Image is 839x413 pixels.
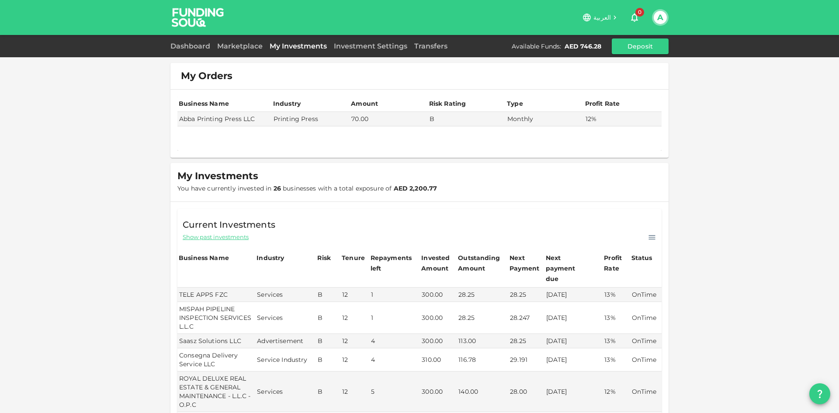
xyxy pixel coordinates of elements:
[420,371,457,412] td: 300.00
[421,253,455,274] div: Invested Amount
[420,302,457,334] td: 300.00
[266,42,330,50] a: My Investments
[272,112,350,126] td: Printing Press
[458,253,502,274] div: Outstanding Amount
[177,334,255,348] td: Saasz Solutions LLC
[369,288,420,302] td: 1
[316,334,340,348] td: B
[183,233,249,241] span: Show past investments
[369,302,420,334] td: 1
[508,371,544,412] td: 28.00
[603,348,630,371] td: 13%
[584,112,662,126] td: 12%
[544,348,603,371] td: [DATE]
[340,371,369,412] td: 12
[544,371,603,412] td: [DATE]
[214,42,266,50] a: Marketplace
[183,218,275,232] span: Current Investments
[631,253,653,263] div: Status
[654,11,667,24] button: A
[603,371,630,412] td: 12%
[630,348,662,371] td: OnTime
[507,98,524,109] div: Type
[342,253,365,263] div: Tenure
[177,170,258,182] span: My Investments
[369,334,420,348] td: 4
[255,371,316,412] td: Services
[316,302,340,334] td: B
[394,184,437,192] strong: AED 2,200.77
[630,288,662,302] td: OnTime
[457,371,508,412] td: 140.00
[371,253,414,274] div: Repayments left
[340,288,369,302] td: 12
[316,348,340,371] td: B
[508,348,544,371] td: 29.191
[255,288,316,302] td: Services
[316,371,340,412] td: B
[506,112,583,126] td: Monthly
[429,98,466,109] div: Risk Rating
[170,42,214,50] a: Dashboard
[177,288,255,302] td: TELE APPS FZC
[457,288,508,302] td: 28.25
[179,253,229,263] div: Business Name
[177,112,272,126] td: Abba Printing Press LLC
[317,253,335,263] div: Risk
[457,302,508,334] td: 28.25
[420,348,457,371] td: 310.00
[630,334,662,348] td: OnTime
[420,288,457,302] td: 300.00
[181,70,232,82] span: My Orders
[565,42,601,51] div: AED 746.28
[604,253,628,274] div: Profit Rate
[255,348,316,371] td: Service Industry
[340,302,369,334] td: 12
[350,112,427,126] td: 70.00
[510,253,543,274] div: Next Payment
[546,253,589,284] div: Next payment due
[411,42,451,50] a: Transfers
[635,8,644,17] span: 0
[255,302,316,334] td: Services
[274,184,281,192] strong: 26
[593,14,611,21] span: العربية
[369,371,420,412] td: 5
[179,98,229,109] div: Business Name
[630,371,662,412] td: OnTime
[508,334,544,348] td: 28.25
[340,334,369,348] td: 12
[626,9,643,26] button: 0
[585,98,620,109] div: Profit Rate
[369,348,420,371] td: 4
[257,253,284,263] div: Industry
[544,302,603,334] td: [DATE]
[508,288,544,302] td: 28.25
[273,98,301,109] div: Industry
[603,288,630,302] td: 13%
[340,348,369,371] td: 12
[809,383,830,404] button: question
[428,112,506,126] td: B
[420,334,457,348] td: 300.00
[457,334,508,348] td: 113.00
[512,42,561,51] div: Available Funds :
[330,42,411,50] a: Investment Settings
[177,302,255,334] td: MISPAH PIPELINE INSPECTION SERVICES L.L.C
[177,371,255,412] td: ROYAL DELUXE REAL ESTATE & GENERAL MAINTENANCE - L.L.C - O.P.C
[351,98,378,109] div: Amount
[177,348,255,371] td: Consegna Delivery Service LLC
[544,334,603,348] td: [DATE]
[316,288,340,302] td: B
[630,302,662,334] td: OnTime
[612,38,669,54] button: Deposit
[177,184,437,192] span: You have currently invested in businesses with a total exposure of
